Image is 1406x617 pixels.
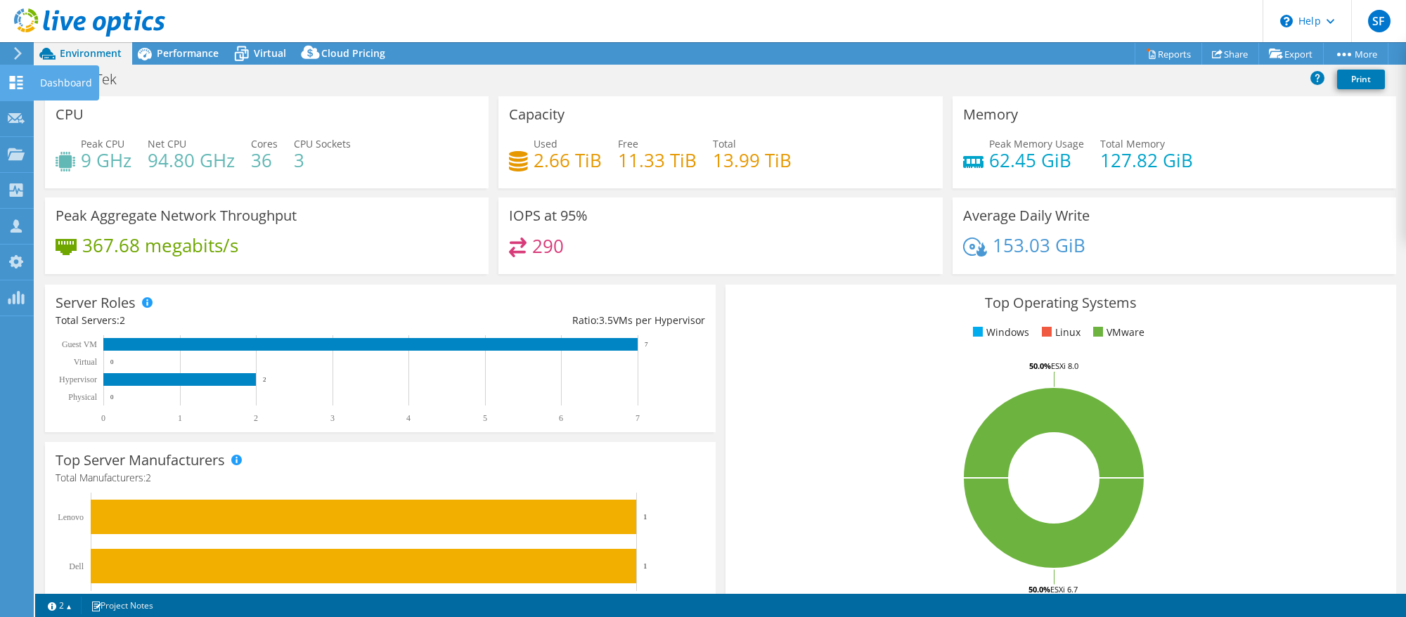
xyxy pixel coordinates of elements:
[559,413,563,423] text: 6
[56,313,380,328] div: Total Servers:
[534,137,557,150] span: Used
[68,392,97,402] text: Physical
[532,238,564,254] h4: 290
[60,46,122,60] span: Environment
[81,137,124,150] span: Peak CPU
[321,46,385,60] span: Cloud Pricing
[1323,43,1388,65] a: More
[146,471,151,484] span: 2
[69,561,84,571] text: Dell
[989,137,1084,150] span: Peak Memory Usage
[148,152,235,168] h4: 94.80 GHz
[110,394,114,401] text: 0
[251,152,278,168] h4: 36
[56,208,297,223] h3: Peak Aggregate Network Throughput
[330,413,335,423] text: 3
[82,238,238,253] h4: 367.68 megabits/s
[989,152,1084,168] h4: 62.45 GiB
[643,512,647,521] text: 1
[1038,325,1081,340] li: Linux
[148,137,186,150] span: Net CPU
[599,313,613,327] span: 3.5
[713,137,736,150] span: Total
[81,152,131,168] h4: 9 GHz
[56,107,84,122] h3: CPU
[969,325,1029,340] li: Windows
[509,208,588,223] h3: IOPS at 95%
[636,413,640,423] text: 7
[1100,137,1165,150] span: Total Memory
[1337,70,1385,89] a: Print
[120,313,125,327] span: 2
[1201,43,1259,65] a: Share
[483,413,487,423] text: 5
[618,137,638,150] span: Free
[534,152,602,168] h4: 2.66 TiB
[1090,325,1144,340] li: VMware
[33,65,99,100] div: Dashboard
[58,512,84,522] text: Lenovo
[618,152,697,168] h4: 11.33 TiB
[1280,15,1293,27] svg: \n
[1051,361,1078,371] tspan: ESXi 8.0
[74,357,98,367] text: Virtual
[1135,43,1202,65] a: Reports
[81,597,163,614] a: Project Notes
[56,453,225,468] h3: Top Server Manufacturers
[263,376,266,383] text: 2
[254,46,286,60] span: Virtual
[509,107,565,122] h3: Capacity
[1100,152,1193,168] h4: 127.82 GiB
[157,46,219,60] span: Performance
[406,413,411,423] text: 4
[254,413,258,423] text: 2
[713,152,792,168] h4: 13.99 TiB
[1258,43,1324,65] a: Export
[1050,584,1078,595] tspan: ESXi 6.7
[963,208,1090,223] h3: Average Daily Write
[294,137,351,150] span: CPU Sockets
[178,413,182,423] text: 1
[251,137,278,150] span: Cores
[380,313,705,328] div: Ratio: VMs per Hypervisor
[993,238,1085,253] h4: 153.03 GiB
[110,358,114,365] text: 0
[1029,361,1051,371] tspan: 50.0%
[645,341,648,348] text: 7
[62,339,97,349] text: Guest VM
[59,375,97,384] text: Hypervisor
[56,295,136,311] h3: Server Roles
[38,597,82,614] a: 2
[736,295,1386,311] h3: Top Operating Systems
[643,561,647,570] text: 1
[963,107,1018,122] h3: Memory
[101,413,105,423] text: 0
[1368,10,1391,32] span: SF
[1028,584,1050,595] tspan: 50.0%
[56,470,705,486] h4: Total Manufacturers:
[294,152,351,168] h4: 3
